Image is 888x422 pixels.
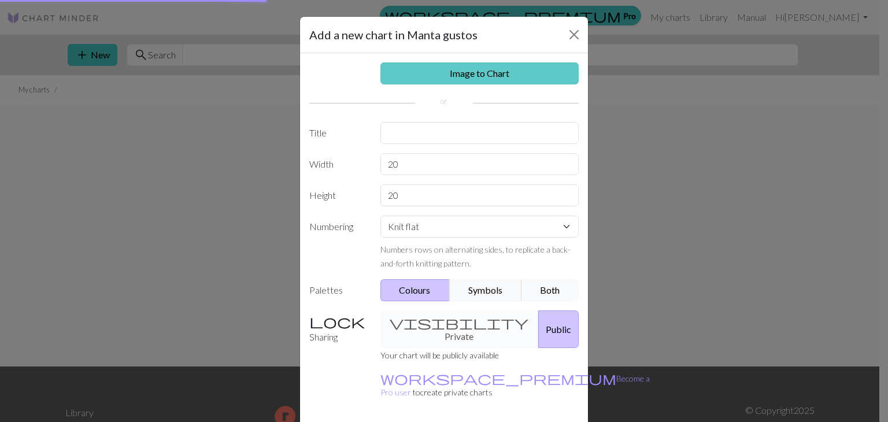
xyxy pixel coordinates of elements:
small: to create private charts [380,373,650,397]
span: workspace_premium [380,370,616,386]
h5: Add a new chart in Manta gustos [309,26,478,43]
a: Become a Pro user [380,373,650,397]
label: Title [302,122,373,144]
button: Public [538,310,579,348]
button: Both [521,279,579,301]
label: Height [302,184,373,206]
a: Image to Chart [380,62,579,84]
button: Close [565,25,583,44]
label: Numbering [302,216,373,270]
button: Colours [380,279,450,301]
label: Sharing [302,310,373,348]
small: Numbers rows on alternating sides, to replicate a back-and-forth knitting pattern. [380,245,571,268]
button: Symbols [449,279,522,301]
small: Your chart will be publicly available [380,350,499,360]
label: Width [302,153,373,175]
label: Palettes [302,279,373,301]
